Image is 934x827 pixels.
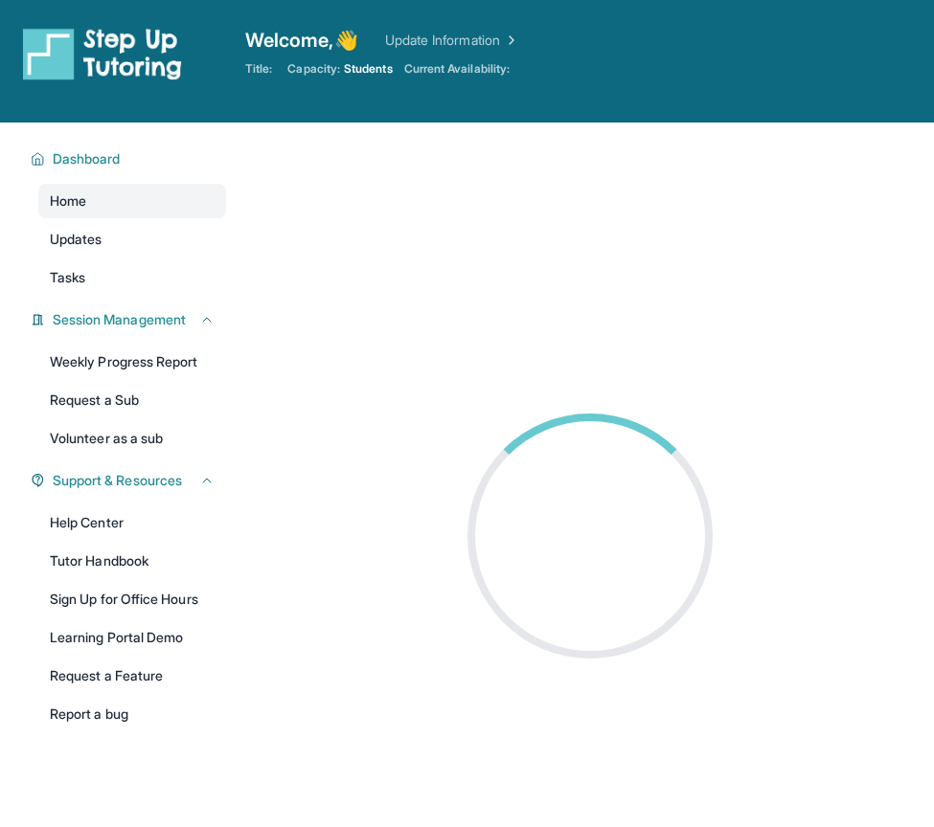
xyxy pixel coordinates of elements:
[38,620,226,655] a: Learning Portal Demo
[53,149,121,168] span: Dashboard
[38,184,226,218] a: Home
[287,61,340,77] span: Capacity:
[38,345,226,379] a: Weekly Progress Report
[38,421,226,456] a: Volunteer as a sub
[53,471,182,490] span: Support & Resources
[404,61,510,77] span: Current Availability:
[45,149,215,168] button: Dashboard
[500,31,519,50] img: Chevron Right
[38,260,226,295] a: Tasks
[245,27,358,54] span: Welcome, 👋
[23,27,182,80] img: logo
[245,61,272,77] span: Title:
[38,659,226,693] a: Request a Feature
[50,268,85,287] span: Tasks
[50,191,86,211] span: Home
[38,222,226,257] a: Updates
[344,61,393,77] span: Students
[45,310,215,329] button: Session Management
[45,471,215,490] button: Support & Resources
[50,230,103,249] span: Updates
[38,697,226,731] a: Report a bug
[38,544,226,578] a: Tutor Handbook
[38,505,226,540] a: Help Center
[53,310,186,329] span: Session Management
[38,383,226,417] a: Request a Sub
[385,31,519,50] a: Update Information
[38,582,226,616] a: Sign Up for Office Hours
